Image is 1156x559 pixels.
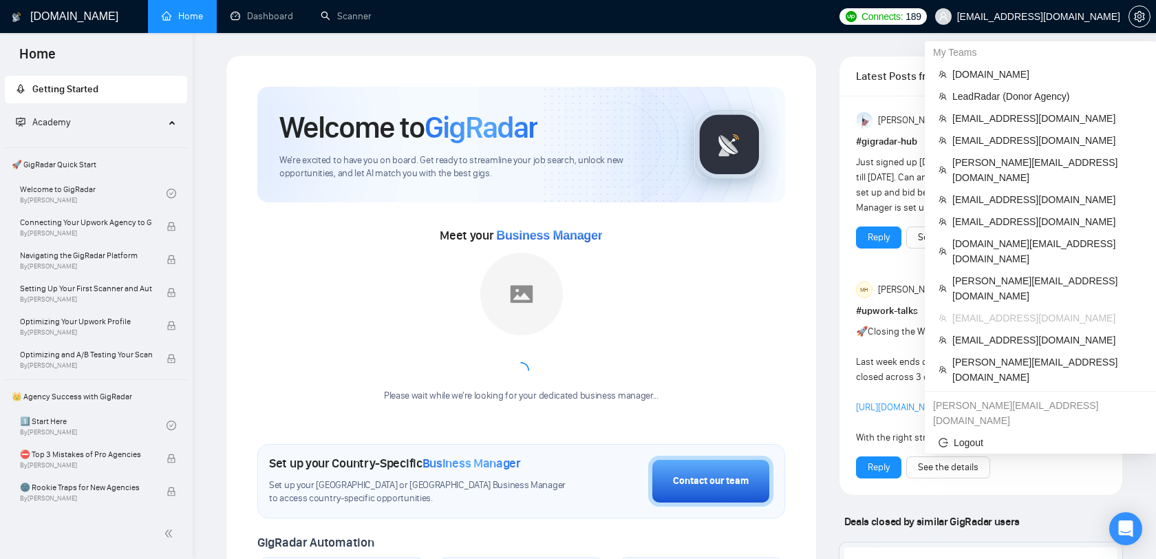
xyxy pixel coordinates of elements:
span: team [939,218,947,226]
span: team [939,136,947,145]
span: [EMAIL_ADDRESS][DOMAIN_NAME] [952,133,1142,148]
span: team [939,166,947,174]
div: MH [857,282,872,297]
span: [EMAIL_ADDRESS][DOMAIN_NAME] [952,310,1142,326]
span: Logout [939,435,1142,450]
a: setting [1128,11,1150,22]
span: Optimizing and A/B Testing Your Scanner for Better Results [20,348,152,361]
span: lock [167,487,176,496]
span: Latest Posts from the GigRadar Community [856,67,937,85]
span: By [PERSON_NAME] [20,262,152,271]
span: By [PERSON_NAME] [20,461,152,470]
span: rocket [16,84,25,94]
span: Meet your [440,228,602,243]
button: See the details [906,456,990,478]
span: lock [167,321,176,330]
span: [EMAIL_ADDRESS][DOMAIN_NAME] [952,333,1142,348]
span: loading [512,361,530,379]
h1: Welcome to [279,109,537,146]
span: Business Manager [496,229,602,242]
button: Contact our team [648,456,773,507]
span: [PERSON_NAME][EMAIL_ADDRESS][DOMAIN_NAME] [952,273,1142,304]
span: ⛔ Top 3 Mistakes of Pro Agencies [20,447,152,461]
span: check-circle [167,189,176,198]
span: LeadRadar (Donor Agency) [952,89,1142,104]
span: GigRadar Automation [257,535,374,550]
span: team [939,336,947,344]
span: Set up your [GEOGRAPHIC_DATA] or [GEOGRAPHIC_DATA] Business Manager to access country-specific op... [269,479,572,505]
h1: # upwork-talks [856,304,1106,319]
a: dashboardDashboard [231,10,293,22]
span: team [939,92,947,101]
span: lock [167,288,176,297]
span: check-circle [167,421,176,430]
span: 🚀 GigRadar Quick Start [6,151,186,178]
button: See the details [906,226,990,249]
span: lock [167,454,176,463]
span: Getting Started [32,83,98,95]
span: Home [8,44,67,73]
span: 👑 Agency Success with GigRadar [6,383,186,410]
span: [EMAIL_ADDRESS][DOMAIN_NAME] [952,111,1142,126]
span: By [PERSON_NAME] [20,295,152,304]
li: Getting Started [5,76,187,103]
span: user [939,12,948,21]
img: logo [12,6,21,28]
span: lock [167,255,176,264]
h1: Set up your Country-Specific [269,456,521,471]
span: Optimizing Your Upwork Profile [20,315,152,328]
a: See the details [918,460,978,475]
a: Reply [868,460,890,475]
span: team [939,247,947,255]
span: team [939,314,947,322]
span: team [939,70,947,78]
span: By [PERSON_NAME] [20,328,152,337]
span: By [PERSON_NAME] [20,229,152,238]
span: Navigating the GigRadar Platform [20,249,152,262]
span: [EMAIL_ADDRESS][DOMAIN_NAME] [952,192,1142,207]
a: Reply [868,230,890,245]
span: double-left [164,527,178,540]
span: lock [167,222,176,231]
div: Just signed up [DATE], my onboarding call is not till [DATE]. Can anyone help me to get started t... [856,155,1056,215]
span: fund-projection-screen [16,117,25,127]
span: Connecting Your Upwork Agency to GigRadar [20,215,152,229]
span: team [939,196,947,204]
span: 🌚 Rookie Traps for New Agencies [20,481,152,494]
span: Academy [16,116,70,128]
div: stefan.karaseu@gigradar.io [925,394,1156,432]
button: Reply [856,456,901,478]
span: [PERSON_NAME][EMAIL_ADDRESS][DOMAIN_NAME] [952,155,1142,185]
div: Please wait while we're looking for your dedicated business manager... [376,390,667,403]
span: Setting Up Your First Scanner and Auto-Bidder [20,282,152,295]
img: Anisuzzaman Khan [857,112,873,129]
span: 189 [906,9,921,24]
div: Contact our team [673,474,749,489]
span: GigRadar [425,109,537,146]
span: [PERSON_NAME] [878,113,945,128]
span: [DOMAIN_NAME][EMAIL_ADDRESS][DOMAIN_NAME] [952,236,1142,266]
span: By [PERSON_NAME] [20,361,152,370]
img: gigradar-logo.png [695,110,764,179]
div: Open Intercom Messenger [1109,512,1142,545]
span: Business Manager [422,456,521,471]
img: placeholder.png [480,253,563,335]
span: 🚀 [856,326,868,337]
span: lock [167,354,176,363]
div: Closing the Week with 3 Contracts Last week ends on a high note: 3 new deals closed across 3 diff... [856,324,1056,445]
button: setting [1128,6,1150,28]
span: setting [1129,11,1150,22]
span: [PERSON_NAME][EMAIL_ADDRESS][DOMAIN_NAME] [952,355,1142,385]
a: homeHome [162,10,203,22]
img: upwork-logo.png [846,11,857,22]
span: [EMAIL_ADDRESS][DOMAIN_NAME] [952,214,1142,229]
span: team [939,366,947,374]
span: We're excited to have you on board. Get ready to streamline your job search, unlock new opportuni... [279,154,672,180]
span: Connects: [861,9,903,24]
a: See the details [918,230,978,245]
span: Academy [32,116,70,128]
a: Welcome to GigRadarBy[PERSON_NAME] [20,178,167,209]
button: Reply [856,226,901,249]
span: [PERSON_NAME] [878,282,945,297]
span: team [939,114,947,123]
